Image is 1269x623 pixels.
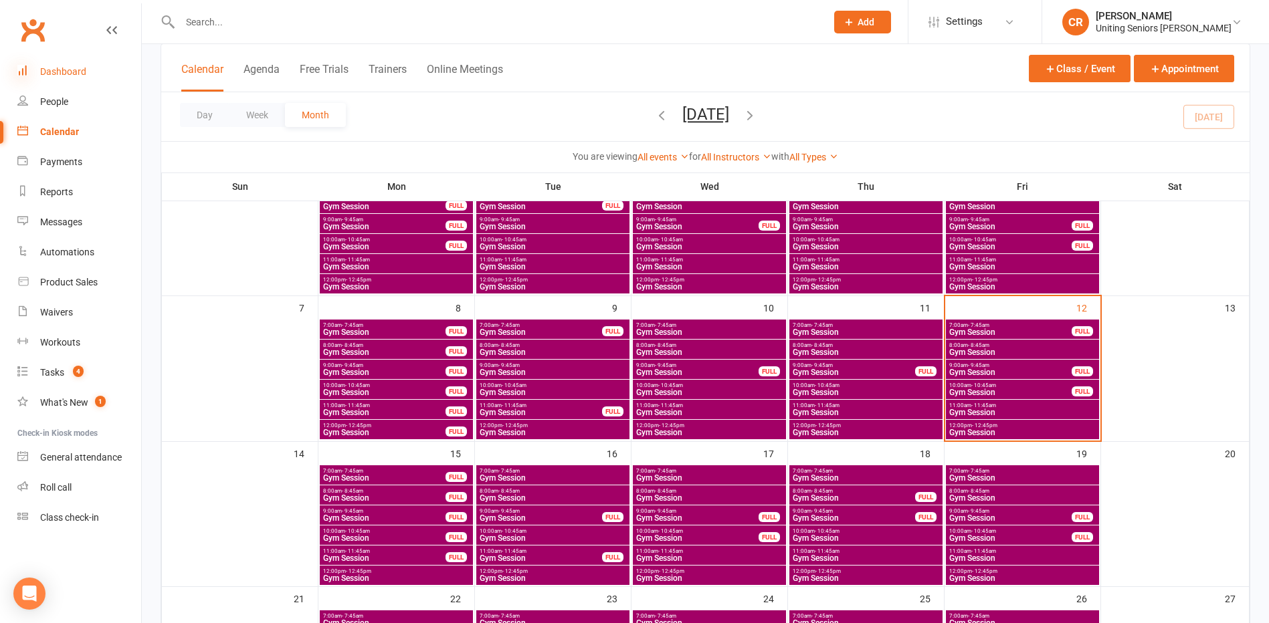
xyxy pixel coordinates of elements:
[949,428,1096,437] span: Gym Session
[475,172,631,201] th: Tue
[792,402,940,408] span: 11:00am
[968,342,989,348] span: - 8:45am
[968,217,989,223] span: - 9:45am
[949,488,1096,494] span: 8:00am
[17,358,141,388] a: Tasks 4
[636,488,783,494] span: 8:00am
[16,13,50,47] a: Clubworx
[40,307,73,318] div: Waivers
[498,322,520,328] span: - 7:45am
[1101,172,1250,201] th: Sat
[759,221,780,231] div: FULL
[811,508,833,514] span: - 9:45am
[479,508,603,514] span: 9:00am
[479,203,603,211] span: Gym Session
[573,151,638,162] strong: You are viewing
[636,408,783,416] span: Gym Session
[655,488,676,494] span: - 8:45am
[450,442,474,464] div: 15
[294,442,318,464] div: 14
[498,342,520,348] span: - 8:45am
[427,63,503,92] button: Online Meetings
[229,103,285,127] button: Week
[612,296,631,318] div: 9
[322,468,446,474] span: 7:00am
[342,362,363,368] span: - 9:45am
[789,152,838,162] a: All Types
[655,468,676,474] span: - 7:45am
[638,152,689,162] a: All events
[17,388,141,418] a: What's New1
[636,263,783,271] span: Gym Session
[446,386,467,396] div: FULL
[792,342,940,348] span: 8:00am
[342,342,363,348] span: - 8:45am
[946,7,983,37] span: Settings
[763,296,787,318] div: 10
[479,283,627,291] span: Gym Session
[949,348,1096,356] span: Gym Session
[658,382,683,388] span: - 10:45am
[299,296,318,318] div: 7
[498,468,520,474] span: - 7:45am
[479,243,627,251] span: Gym Session
[479,263,627,271] span: Gym Session
[636,362,759,368] span: 9:00am
[322,203,446,211] span: Gym Session
[659,422,684,428] span: - 12:45pm
[636,277,783,283] span: 12:00pm
[792,322,940,328] span: 7:00am
[479,422,627,428] span: 12:00pm
[920,442,944,464] div: 18
[322,474,446,482] span: Gym Session
[971,402,996,408] span: - 11:45am
[502,422,528,428] span: - 12:45pm
[1225,442,1249,464] div: 20
[479,494,627,502] span: Gym Session
[792,217,940,223] span: 9:00am
[655,217,676,223] span: - 9:45am
[815,402,840,408] span: - 11:45am
[40,66,86,77] div: Dashboard
[346,422,371,428] span: - 12:45pm
[636,237,783,243] span: 10:00am
[1072,386,1093,396] div: FULL
[763,442,787,464] div: 17
[759,366,780,376] div: FULL
[342,217,363,223] span: - 9:45am
[636,322,783,328] span: 7:00am
[631,172,788,201] th: Wed
[502,257,526,263] span: - 11:45am
[636,348,783,356] span: Gym Session
[971,382,996,388] span: - 10:45am
[968,322,989,328] span: - 7:45am
[949,257,1096,263] span: 11:00am
[1225,296,1249,318] div: 13
[636,382,783,388] span: 10:00am
[792,257,940,263] span: 11:00am
[811,362,833,368] span: - 9:45am
[815,422,841,428] span: - 12:45pm
[342,322,363,328] span: - 7:45am
[815,237,840,243] span: - 10:45am
[920,296,944,318] div: 11
[607,442,631,464] div: 16
[949,362,1072,368] span: 9:00am
[602,326,623,336] div: FULL
[811,322,833,328] span: - 7:45am
[701,152,771,162] a: All Instructors
[792,237,940,243] span: 10:00am
[456,296,474,318] div: 8
[949,474,1096,482] span: Gym Session
[322,422,446,428] span: 12:00pm
[636,243,783,251] span: Gym Session
[771,151,789,162] strong: with
[659,277,684,283] span: - 12:45pm
[479,328,603,336] span: Gym Session
[498,362,520,368] span: - 9:45am
[322,428,446,437] span: Gym Session
[502,382,526,388] span: - 10:45am
[479,428,627,437] span: Gym Session
[968,508,989,514] span: - 9:45am
[915,492,937,502] div: FULL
